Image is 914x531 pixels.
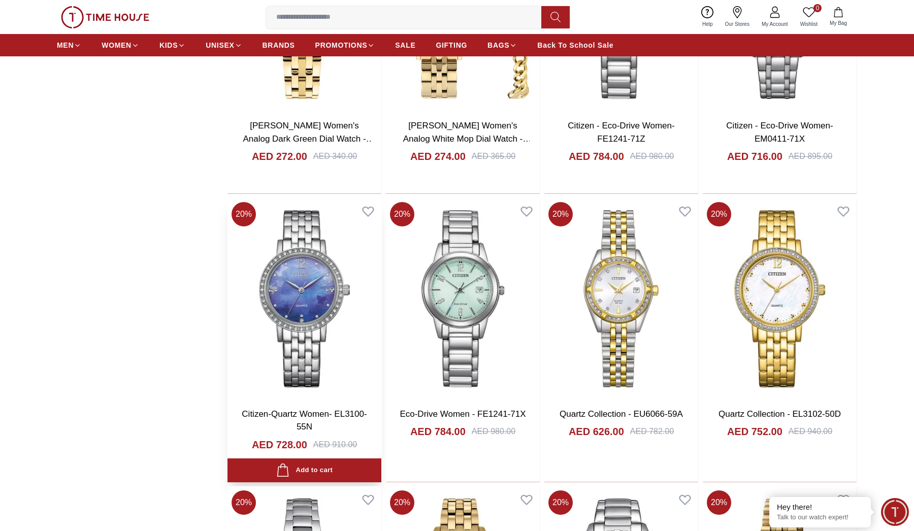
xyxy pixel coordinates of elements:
a: SALE [395,36,415,54]
span: KIDS [159,40,178,50]
span: 20 % [390,202,414,226]
span: 20 % [548,202,573,226]
a: 0Wishlist [794,4,824,30]
div: Add to cart [276,463,333,477]
span: Back To School Sale [537,40,613,50]
span: Wishlist [796,20,822,28]
div: AED 782.00 [630,425,674,438]
h4: AED 272.00 [252,149,307,163]
a: PROMOTIONS [315,36,375,54]
div: AED 895.00 [789,150,832,162]
div: AED 365.00 [472,150,515,162]
span: Help [698,20,717,28]
img: Citizen-Quartz Women- EL3100-55N [227,198,381,400]
div: AED 980.00 [630,150,674,162]
span: My Bag [826,19,851,27]
img: Quartz Collection - EL3102-50D [703,198,857,400]
a: UNISEX [206,36,242,54]
span: MEN [57,40,74,50]
span: 20 % [707,490,731,515]
a: Back To School Sale [537,36,613,54]
span: 20 % [707,202,731,226]
p: Talk to our watch expert! [777,513,863,522]
a: Help [696,4,719,30]
a: Citizen-Quartz Women- EL3100-55N [242,409,367,432]
span: 20 % [390,490,414,515]
img: Quartz Collection - EU6066-59A [544,198,698,400]
a: Citizen - Eco-Drive Women- EM0411-71X [726,121,833,144]
div: AED 940.00 [789,425,832,438]
a: GIFTING [436,36,467,54]
span: BRANDS [263,40,295,50]
span: UNISEX [206,40,234,50]
a: [PERSON_NAME] Women's Analog Dark Green Dial Watch - LC07940.170 [243,121,374,156]
span: 0 [813,4,822,12]
span: My Account [758,20,792,28]
span: WOMEN [102,40,132,50]
h4: AED 626.00 [569,424,624,439]
div: Chat Widget [881,498,909,526]
h4: AED 752.00 [727,424,782,439]
h4: AED 716.00 [727,149,782,163]
div: AED 980.00 [472,425,515,438]
a: BAGS [487,36,517,54]
img: ... [61,6,149,28]
h4: AED 784.00 [569,149,624,163]
span: 20 % [232,490,256,515]
span: Our Stores [721,20,754,28]
span: GIFTING [436,40,467,50]
span: SALE [395,40,415,50]
a: BRANDS [263,36,295,54]
span: 20 % [548,490,573,515]
a: MEN [57,36,81,54]
a: Quartz Collection - EL3102-50D [719,409,841,419]
a: [PERSON_NAME] Women's Analog White Mop Dial Watch - LC07857.120 [403,121,532,156]
h4: AED 274.00 [410,149,466,163]
a: Citizen - Eco-Drive Women- FE1241-71Z [568,121,674,144]
button: Add to cart [227,458,381,482]
a: Eco-Drive Women - FE1241-71X [400,409,526,419]
span: 20 % [232,202,256,226]
img: Eco-Drive Women - FE1241-71X [386,198,540,400]
span: BAGS [487,40,509,50]
a: KIDS [159,36,185,54]
div: AED 910.00 [313,439,357,451]
a: Quartz Collection - EU6066-59A [560,409,683,419]
div: Hey there! [777,502,863,512]
button: My Bag [824,5,853,29]
h4: AED 728.00 [252,438,307,452]
a: WOMEN [102,36,139,54]
span: PROMOTIONS [315,40,368,50]
div: AED 340.00 [313,150,357,162]
h4: AED 784.00 [410,424,466,439]
a: Our Stores [719,4,756,30]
